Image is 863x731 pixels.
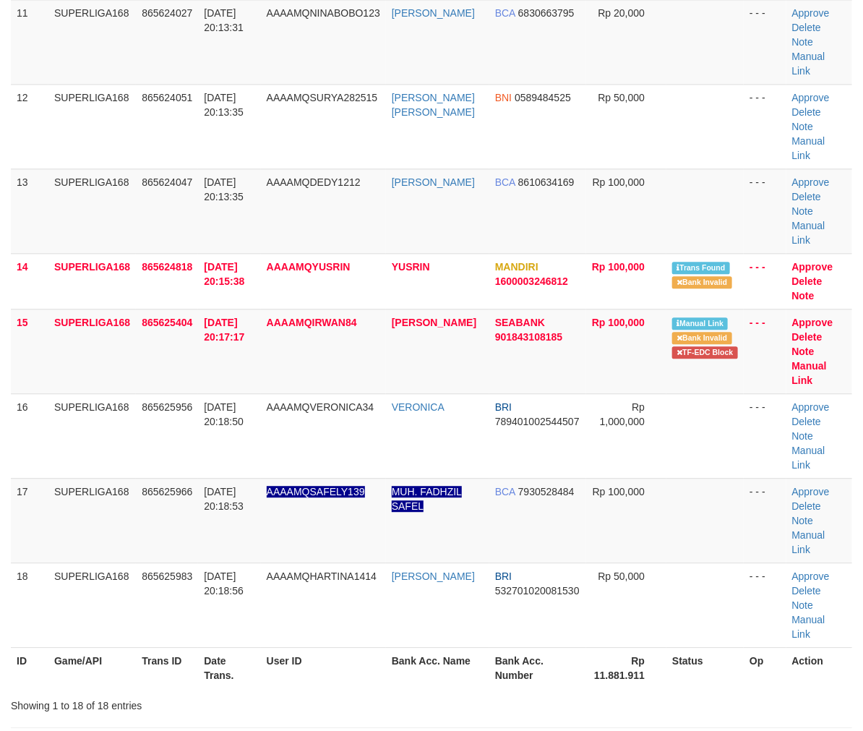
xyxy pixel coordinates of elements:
th: User ID [261,647,386,688]
a: Delete [792,331,823,343]
span: Similar transaction found [672,262,730,274]
span: AAAAMQIRWAN84 [267,317,357,328]
a: Note [792,121,814,132]
span: Copy 1600003246812 to clipboard [495,275,568,287]
th: ID [11,647,48,688]
a: Delete [792,585,821,597]
span: BNI [495,92,512,103]
span: Rp 50,000 [598,92,645,103]
td: SUPERLIGA168 [48,253,136,309]
span: [DATE] 20:18:56 [204,570,244,597]
td: 16 [11,393,48,478]
a: Note [792,430,814,442]
a: [PERSON_NAME] [PERSON_NAME] [392,92,475,118]
td: 15 [11,309,48,393]
td: - - - [744,84,786,168]
span: [DATE] 20:15:38 [204,261,244,287]
span: Rp 100,000 [593,486,645,497]
span: Rp 20,000 [598,7,645,19]
span: [DATE] 20:18:53 [204,486,244,512]
td: SUPERLIGA168 [48,309,136,393]
a: Note [792,515,814,526]
span: Bank is not match [672,332,731,344]
span: AAAAMQVERONICA34 [267,401,374,413]
a: Approve [792,176,830,188]
a: Approve [792,7,830,19]
a: Note [792,290,815,302]
a: Note [792,36,814,48]
span: Nama rekening ada tanda titik/strip, harap diedit [267,486,365,497]
span: AAAAMQHARTINA1414 [267,570,377,582]
span: Rp 50,000 [598,570,645,582]
a: Approve [792,401,830,413]
a: Manual Link [792,135,825,161]
div: Showing 1 to 18 of 18 entries [11,693,349,713]
span: BRI [495,570,512,582]
td: SUPERLIGA168 [48,563,136,647]
a: MUH. FADHZIL SAFEL [392,486,462,512]
span: BCA [495,7,515,19]
th: Trans ID [136,647,198,688]
td: 14 [11,253,48,309]
span: [DATE] 20:13:31 [204,7,244,33]
a: Note [792,599,814,611]
a: [PERSON_NAME] [392,176,475,188]
a: [PERSON_NAME] [392,570,475,582]
a: Delete [792,500,821,512]
td: 18 [11,563,48,647]
th: Bank Acc. Name [386,647,489,688]
span: Transfer EDC blocked [672,346,738,359]
a: Manual Link [792,360,827,386]
a: Delete [792,275,823,287]
span: Copy 7930528484 to clipboard [518,486,575,497]
a: VERONICA [392,401,445,413]
th: Bank Acc. Number [489,647,586,688]
span: 865625404 [142,317,192,328]
a: YUSRIN [392,261,430,273]
span: AAAAMQDEDY1212 [267,176,361,188]
span: 865625956 [142,401,192,413]
a: Delete [792,22,821,33]
span: Copy 789401002544507 to clipboard [495,416,580,427]
a: Manual Link [792,51,825,77]
span: MANDIRI [495,261,538,273]
span: Bank is not match [672,276,731,288]
a: Approve [792,317,833,328]
span: SEABANK [495,317,545,328]
span: [DATE] 20:13:35 [204,176,244,202]
span: [DATE] 20:13:35 [204,92,244,118]
td: - - - [744,253,786,309]
span: Manually Linked [672,317,728,330]
span: 865625983 [142,570,192,582]
a: Delete [792,416,821,427]
td: - - - [744,393,786,478]
span: 865624027 [142,7,192,19]
td: SUPERLIGA168 [48,168,136,253]
span: AAAAMQYUSRIN [267,261,351,273]
td: 12 [11,84,48,168]
span: BCA [495,486,515,497]
span: Rp 100,000 [593,176,645,188]
span: [DATE] 20:18:50 [204,401,244,427]
span: Rp 100,000 [592,261,645,273]
th: Game/API [48,647,136,688]
th: Date Trans. [198,647,260,688]
th: Rp 11.881.911 [586,647,667,688]
td: 13 [11,168,48,253]
span: BRI [495,401,512,413]
span: 865625966 [142,486,192,497]
th: Action [786,647,852,688]
a: Manual Link [792,529,825,555]
span: Copy 532701020081530 to clipboard [495,585,580,597]
span: 865624047 [142,176,192,188]
a: [PERSON_NAME] [392,7,475,19]
span: BCA [495,176,515,188]
a: Note [792,205,814,217]
th: Op [744,647,786,688]
span: Rp 100,000 [592,317,645,328]
span: Rp 1,000,000 [600,401,645,427]
span: 865624818 [142,261,192,273]
a: Manual Link [792,220,825,246]
span: [DATE] 20:17:17 [204,317,244,343]
span: AAAAMQNINABOBO123 [267,7,380,19]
